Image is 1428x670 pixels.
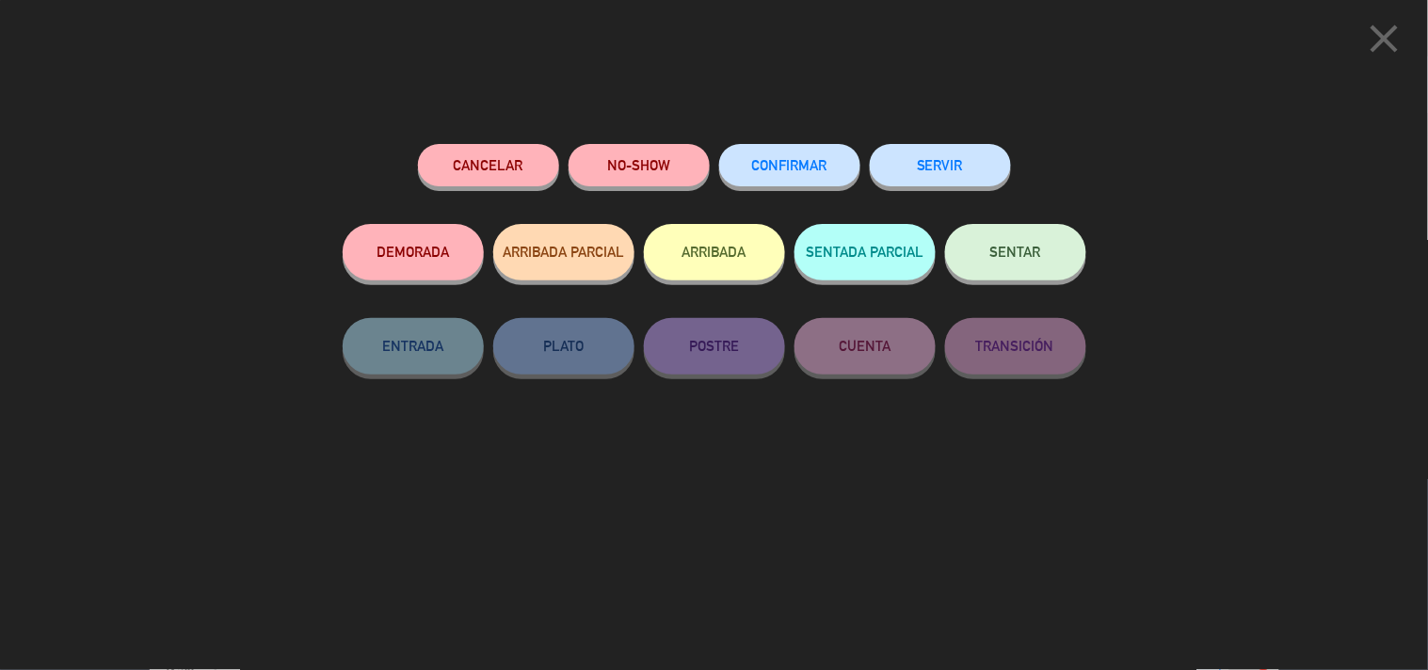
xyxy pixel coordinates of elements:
[794,224,936,280] button: SENTADA PARCIAL
[1356,14,1414,70] button: close
[503,244,624,260] span: ARRIBADA PARCIAL
[945,318,1086,375] button: TRANSICIÓN
[644,318,785,375] button: POSTRE
[343,318,484,375] button: ENTRADA
[794,318,936,375] button: CUENTA
[945,224,1086,280] button: SENTAR
[493,224,634,280] button: ARRIBADA PARCIAL
[569,144,710,186] button: NO-SHOW
[870,144,1011,186] button: SERVIR
[752,157,827,173] span: CONFIRMAR
[493,318,634,375] button: PLATO
[644,224,785,280] button: ARRIBADA
[1361,15,1408,62] i: close
[719,144,860,186] button: CONFIRMAR
[418,144,559,186] button: Cancelar
[990,244,1041,260] span: SENTAR
[343,224,484,280] button: DEMORADA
